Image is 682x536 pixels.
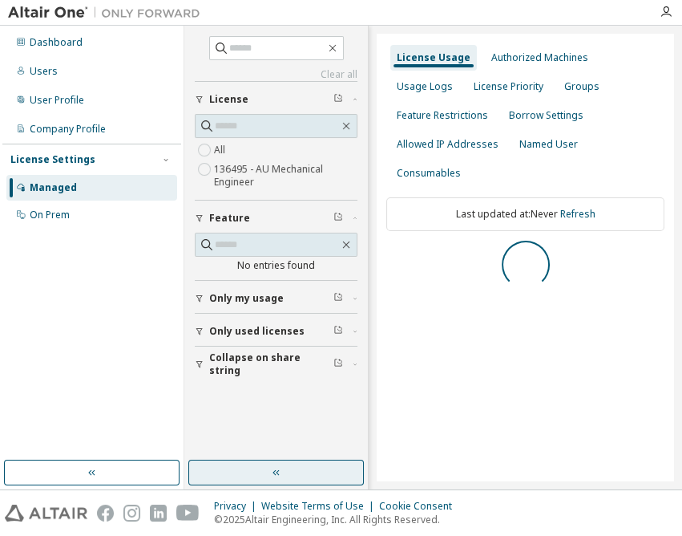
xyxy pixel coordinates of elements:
[214,513,462,526] p: © 2025 Altair Engineering, Inc. All Rights Reserved.
[209,93,248,106] span: License
[150,505,167,522] img: linkedin.svg
[333,292,343,305] span: Clear filter
[30,181,77,194] div: Managed
[195,347,357,382] button: Collapse on share string
[195,281,357,316] button: Only my usage
[8,5,208,21] img: Altair One
[10,153,95,166] div: License Settings
[333,212,343,225] span: Clear filter
[214,160,357,192] label: 136495 - AU Mechanical Engineer
[333,93,343,106] span: Clear filter
[214,500,261,513] div: Privacy
[123,505,140,522] img: instagram.svg
[397,51,470,64] div: License Usage
[195,201,357,236] button: Feature
[195,82,357,117] button: License
[176,505,200,522] img: youtube.svg
[30,65,58,78] div: Users
[397,80,453,93] div: Usage Logs
[379,500,462,513] div: Cookie Consent
[209,212,250,225] span: Feature
[397,138,498,151] div: Allowed IP Addresses
[564,80,599,93] div: Groups
[560,207,595,221] a: Refresh
[519,138,578,151] div: Named User
[5,505,87,522] img: altair_logo.svg
[261,500,379,513] div: Website Terms of Use
[30,36,83,49] div: Dashboard
[397,167,461,180] div: Consumables
[333,358,343,371] span: Clear filter
[509,109,583,122] div: Borrow Settings
[386,197,664,231] div: Last updated at: Never
[30,123,106,136] div: Company Profile
[195,314,357,349] button: Only used licenses
[30,94,84,107] div: User Profile
[214,140,228,160] label: All
[491,51,588,64] div: Authorized Machines
[209,292,284,305] span: Only my usage
[30,209,70,221] div: On Prem
[397,109,488,122] div: Feature Restrictions
[474,80,543,93] div: License Priority
[195,259,357,272] div: No entries found
[209,325,305,338] span: Only used licenses
[209,351,333,377] span: Collapse on share string
[333,325,343,338] span: Clear filter
[97,505,114,522] img: facebook.svg
[195,68,357,81] a: Clear all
